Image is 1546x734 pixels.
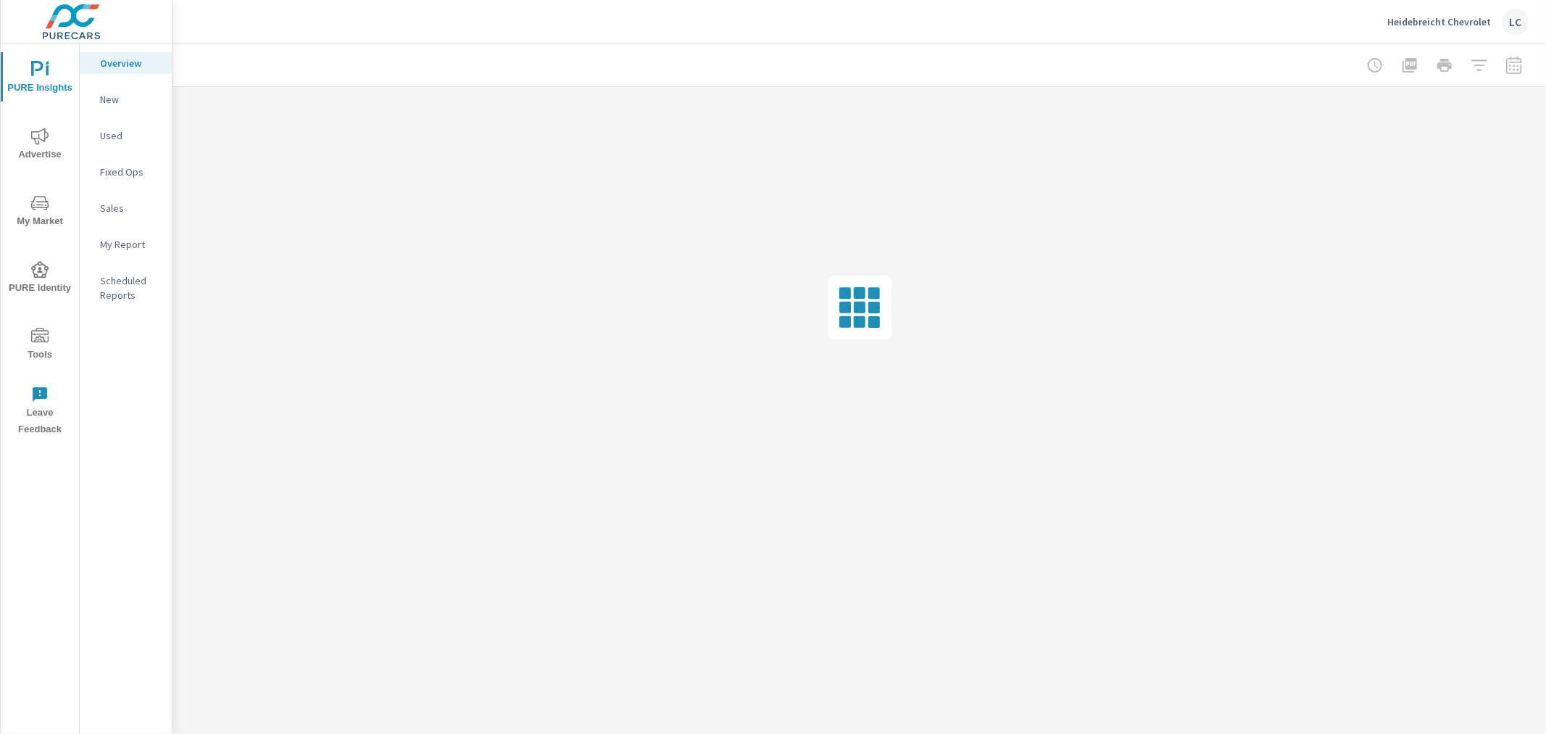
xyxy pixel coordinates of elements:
div: Scheduled Reports [80,270,172,306]
span: PURE Insights [5,61,75,96]
div: Used [80,125,172,147]
p: Sales [100,201,160,215]
span: My Market [5,194,75,230]
p: Scheduled Reports [100,273,160,302]
p: Used [100,128,160,143]
span: Tools [5,328,75,363]
div: Fixed Ops [80,161,172,183]
div: New [80,88,172,110]
p: Heidebreicht Chevrolet [1387,15,1491,28]
span: Advertise [5,128,75,163]
div: Overview [80,52,172,74]
div: nav menu [1,44,79,444]
span: PURE Identity [5,261,75,297]
p: Overview [100,56,160,70]
div: LC [1503,9,1529,35]
div: Sales [80,197,172,219]
p: My Report [100,237,160,252]
p: Fixed Ops [100,165,160,179]
p: New [100,92,160,107]
span: Leave Feedback [5,386,75,438]
div: My Report [80,234,172,255]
